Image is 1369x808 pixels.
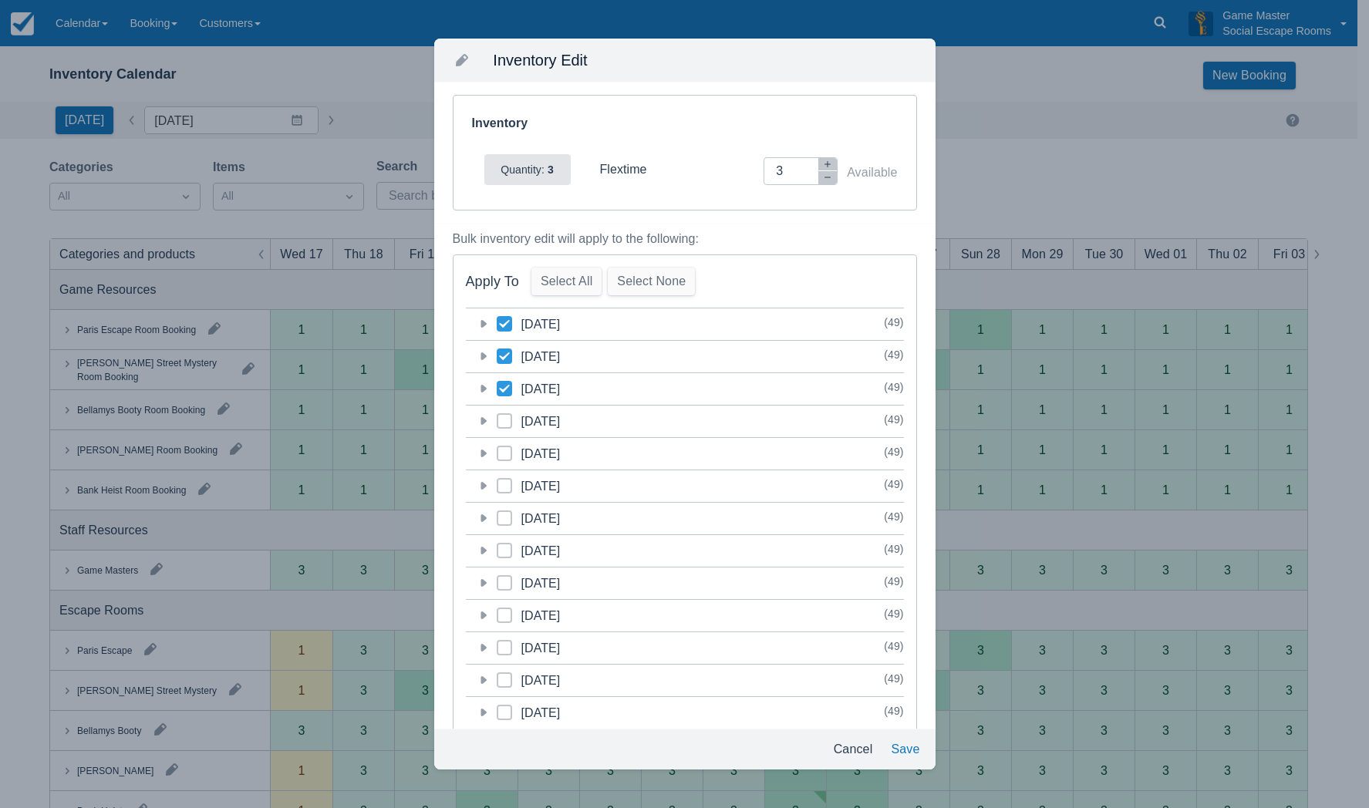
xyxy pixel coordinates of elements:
[497,503,561,534] h5: [DATE]
[884,637,903,655] div: ( 49 )
[884,345,903,364] div: ( 49 )
[828,736,879,763] button: Cancel
[497,632,561,664] h5: [DATE]
[472,114,531,133] div: Inventory
[885,736,926,763] button: Save
[497,600,561,631] h5: [DATE]
[453,230,917,248] div: Bulk inventory edit will apply to the following:
[497,470,561,502] h5: [DATE]
[480,52,929,69] div: Inventory Edit
[531,268,602,295] button: Select All
[884,572,903,591] div: ( 49 )
[545,163,554,176] strong: 3
[466,273,519,291] div: Apply To
[608,268,695,295] button: Select None
[884,475,903,493] div: ( 49 )
[847,163,897,182] div: Available
[884,443,903,461] div: ( 49 )
[884,669,903,688] div: ( 49 )
[497,373,561,405] h5: [DATE]
[884,540,903,558] div: ( 49 )
[497,697,561,729] h5: [DATE]
[884,507,903,526] div: ( 49 )
[884,410,903,429] div: ( 49 )
[600,163,647,176] span: flextime
[884,313,903,332] div: ( 49 )
[884,702,903,720] div: ( 49 )
[497,438,561,470] h5: [DATE]
[497,535,561,567] h5: [DATE]
[497,341,561,372] h5: [DATE]
[884,604,903,623] div: ( 49 )
[497,308,561,340] h5: [DATE]
[497,567,561,599] h5: [DATE]
[497,665,561,696] h5: [DATE]
[497,406,561,437] h5: [DATE]
[884,378,903,396] div: ( 49 )
[501,163,545,176] span: Quantity:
